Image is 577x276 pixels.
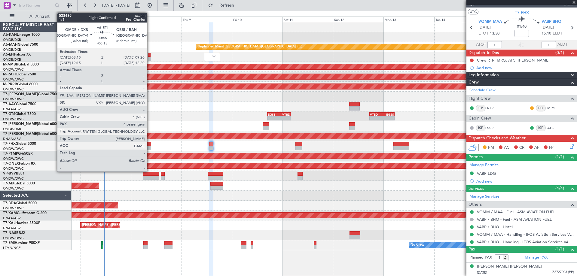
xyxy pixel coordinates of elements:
[117,117,129,120] div: -
[3,43,38,47] a: A6-MAHGlobal 7500
[477,209,555,214] a: VOMM / MAA - Fuel - ASM AVIATION FUEL
[469,194,499,200] a: Manage Services
[469,115,491,122] span: Cabin Crew
[3,221,40,225] a: T7-XALHawker 850XP
[534,145,539,151] span: AF
[476,179,574,184] div: Add new
[383,17,434,22] div: Mon 13
[553,31,562,37] span: ELDT
[3,202,16,205] span: T7-BDA
[3,77,24,82] a: OMDW/DWC
[214,3,240,8] span: Refresh
[536,105,546,111] div: FO
[3,206,24,211] a: OMDW/DWC
[469,87,496,93] a: Schedule Crew
[469,185,484,192] span: Services
[131,17,182,22] div: Wed 8
[3,142,36,146] a: T7-FHXGlobal 5000
[3,137,21,141] a: DNAA/ABV
[3,221,15,225] span: T7-XAL
[477,58,550,63] div: Crew RTR, MRG, ATC, [PERSON_NAME]
[3,102,16,106] span: T7-AAY
[90,72,150,81] div: Planned Maint Dubai (Al Maktoum Intl)
[519,145,524,151] span: CR
[490,31,499,37] span: 13:30
[73,12,83,17] div: [DATE]
[182,17,232,22] div: Thu 9
[555,246,564,252] span: (1/1)
[3,202,37,205] a: T7-BDAGlobal 5000
[205,1,241,10] button: Refresh
[3,122,38,126] span: T7-[PERSON_NAME]
[268,113,279,116] div: EGSS
[469,95,491,102] span: Flight Crew
[3,216,21,220] a: DNAA/ABV
[488,145,494,151] span: PM
[3,226,21,230] a: DNAA/ABV
[477,171,496,176] div: VABP LDG
[232,17,282,22] div: Fri 10
[477,239,574,244] a: VABP / BHO - Handling - IFOS Aviation Services VABP/BHP
[3,152,33,156] a: T7-P1MPG-650ER
[3,63,39,66] a: M-AMBRGlobal 5000
[382,113,394,116] div: EGSS
[468,9,478,14] button: UTC
[3,132,38,136] span: T7-[PERSON_NAME]
[279,113,291,116] div: VTBD
[3,93,58,96] a: T7-[PERSON_NAME]Global 7500
[469,255,492,261] label: Planned PAX
[469,79,479,86] span: Crew
[478,19,502,25] span: VOMM MAA
[3,166,24,171] a: OMDW/DWC
[82,221,145,230] div: [PERSON_NAME] ([PERSON_NAME] Intl)
[3,132,58,136] a: T7-[PERSON_NAME]Global 6000
[117,113,129,116] div: VTBD
[555,50,564,56] span: (0/1)
[3,231,25,235] a: T7-NASBBJ2
[469,162,499,168] a: Manage Permits
[333,17,383,22] div: Sun 12
[552,270,574,275] span: Z6727003 (PP)
[411,241,424,250] div: No Crew
[268,117,279,120] div: -
[3,112,36,116] a: T7-GTSGlobal 7500
[3,83,17,86] span: M-RRRR
[477,264,542,270] div: [PERSON_NAME] [PERSON_NAME]
[525,255,548,261] a: Manage PAX
[542,31,551,37] span: 15:10
[477,270,487,275] span: [DATE]
[3,162,35,165] a: T7-ONEXFalcon 8X
[16,14,63,19] span: All Aircraft
[3,122,58,126] a: T7-[PERSON_NAME]Global 6000
[3,112,15,116] span: T7-GTS
[3,67,24,72] a: OMDW/DWC
[3,236,24,240] a: OMDW/DWC
[477,232,574,237] a: VOMM / MAA - Handling - IFOS Aviation Services VIDP / DEL
[279,117,291,120] div: -
[3,102,36,106] a: T7-AAYGlobal 7500
[3,152,18,156] span: T7-P1MP
[478,31,488,37] span: ETOT
[3,47,21,52] a: OMDB/DXB
[3,172,16,175] span: VP-BVV
[547,105,561,111] a: MRG
[487,41,502,48] input: --:--
[536,125,546,131] div: ISP
[555,154,564,160] span: (1/1)
[3,246,21,250] a: LFMN/NCE
[542,19,561,25] span: VABP BHO
[3,182,35,185] a: T7-AIXGlobal 5000
[3,142,16,146] span: T7-FHX
[3,73,16,76] span: M-RAFI
[3,162,19,165] span: T7-ONEX
[3,93,38,96] span: T7-[PERSON_NAME]
[469,50,499,56] span: Dispatch To-Dos
[3,186,24,191] a: OMDW/DWC
[547,125,561,131] a: ATC
[3,127,21,131] a: OMDB/DXB
[212,55,216,58] img: arrow-gray.svg
[477,217,552,222] a: VABP / BHO - Fuel - ASM AVIATION FUEL
[478,25,491,31] span: [DATE]
[3,176,24,181] a: OMDW/DWC
[476,125,486,131] div: ISP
